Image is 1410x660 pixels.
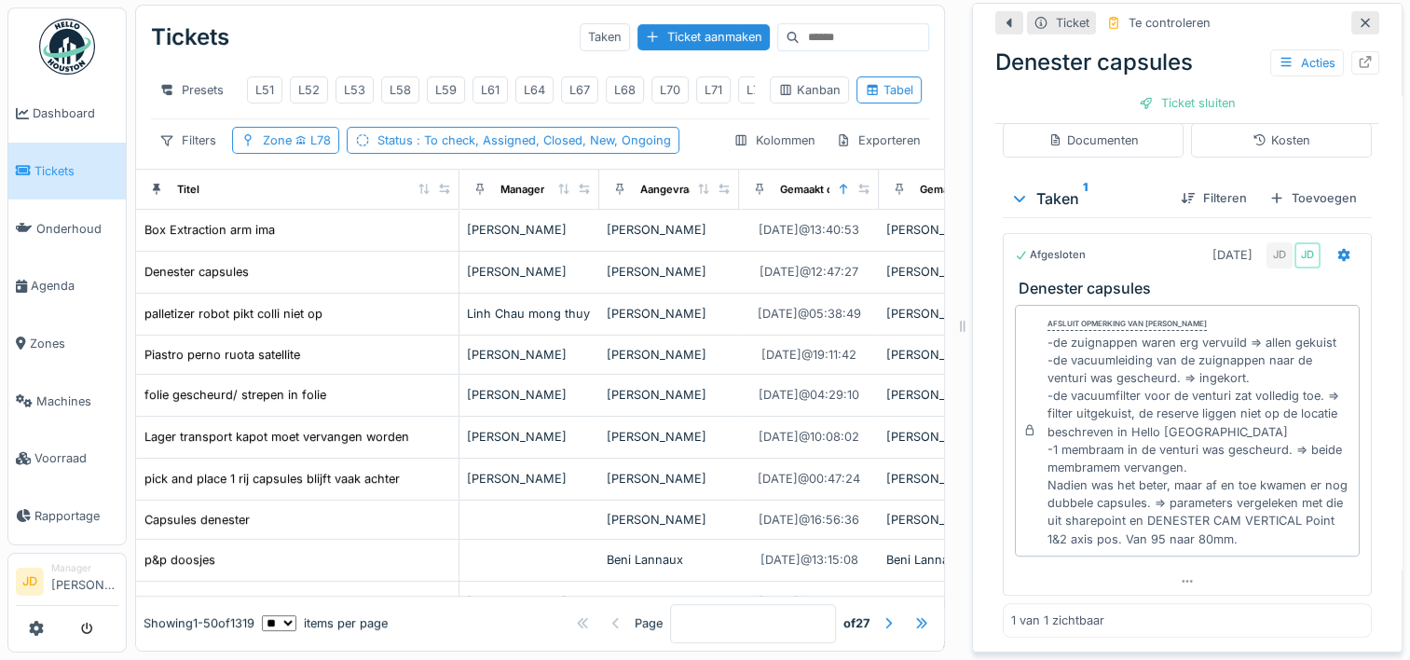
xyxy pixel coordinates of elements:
[31,277,118,295] span: Agenda
[886,263,1011,281] div: [PERSON_NAME]
[344,81,365,99] div: L53
[467,470,592,488] div: [PERSON_NAME]
[144,221,275,239] div: Box Extraction arm ima
[607,428,732,446] div: [PERSON_NAME]
[8,199,126,257] a: Onderhoud
[759,221,859,239] div: [DATE] @ 13:40:53
[144,593,398,611] div: p&p capsules , kabel is aan het doorschuren
[34,507,118,525] span: Rapportage
[1048,131,1139,149] div: Documenten
[746,81,767,99] div: L72
[637,24,770,49] div: Ticket aanmaken
[144,470,400,488] div: pick and place 1 rij capsules blijft vaak achter
[886,511,1011,529] div: [PERSON_NAME]
[920,182,990,198] div: Gemaakt door
[151,13,229,62] div: Tickets
[758,470,860,488] div: [DATE] @ 00:47:24
[635,614,663,632] div: Page
[886,221,1011,239] div: [PERSON_NAME]
[298,81,320,99] div: L52
[1083,187,1088,210] sup: 1
[151,127,225,154] div: Filters
[467,346,592,364] div: [PERSON_NAME]
[1047,334,1351,548] div: -de zuignappen waren erg vervuild => allen gekuist -de vacuumleiding van de zuignappen naar de ve...
[886,305,1011,323] div: [PERSON_NAME]
[39,19,95,75] img: Badge_color-CXgf-gQk.svg
[614,81,636,99] div: L68
[886,386,1011,404] div: [PERSON_NAME]
[33,104,118,122] span: Dashboard
[1266,242,1293,268] div: JD
[8,85,126,143] a: Dashboard
[1011,612,1104,629] div: 1 van 1 zichtbaar
[144,428,409,446] div: Lager transport kapot moet vervangen worden
[435,81,457,99] div: L59
[886,428,1011,446] div: [PERSON_NAME]
[36,392,118,410] span: Machines
[467,593,592,611] div: [PERSON_NAME]
[725,127,824,154] div: Kolommen
[467,221,592,239] div: [PERSON_NAME]
[828,127,929,154] div: Exporteren
[144,614,254,632] div: Showing 1 - 50 of 1319
[1212,246,1253,264] div: [DATE]
[995,46,1379,79] div: Denester capsules
[759,593,859,611] div: [DATE] @ 13:33:04
[51,561,118,601] li: [PERSON_NAME]
[607,346,732,364] div: [PERSON_NAME]
[467,305,592,323] div: Linh Chau mong thuy
[467,263,592,281] div: [PERSON_NAME]
[8,372,126,430] a: Machines
[144,346,300,364] div: Piastro perno ruota satellite
[865,81,913,99] div: Tabel
[292,133,331,147] span: L78
[607,470,732,488] div: [PERSON_NAME]
[759,386,859,404] div: [DATE] @ 04:29:10
[1056,14,1089,32] div: Ticket
[1047,318,1207,331] div: Afsluit opmerking van [PERSON_NAME]
[569,81,590,99] div: L67
[255,81,274,99] div: L51
[8,430,126,488] a: Voorraad
[1294,242,1321,268] div: JD
[607,221,732,239] div: [PERSON_NAME]
[640,182,733,198] div: Aangevraagd door
[759,428,859,446] div: [DATE] @ 10:08:02
[144,305,322,323] div: palletizer robot pikt colli niet op
[144,263,249,281] div: Denester capsules
[607,386,732,404] div: [PERSON_NAME]
[481,81,500,99] div: L61
[886,551,1011,569] div: Beni Lannaux
[263,131,331,149] div: Zone
[8,488,126,545] a: Rapportage
[660,81,680,99] div: L70
[580,23,630,50] div: Taken
[1129,14,1211,32] div: Te controleren
[1019,280,1363,297] h3: Denester capsules
[1270,49,1344,76] div: Acties
[177,182,199,198] div: Titel
[467,428,592,446] div: [PERSON_NAME]
[607,551,732,569] div: Beni Lannaux
[8,257,126,315] a: Agenda
[8,315,126,373] a: Zones
[886,593,1011,611] div: Beni Lannaux
[607,263,732,281] div: [PERSON_NAME]
[144,511,250,529] div: Capsules denester
[1131,90,1243,116] div: Ticket sluiten
[34,162,118,180] span: Tickets
[51,561,118,575] div: Manager
[760,263,858,281] div: [DATE] @ 12:47:27
[34,449,118,467] span: Voorraad
[413,133,671,147] span: : To check, Assigned, Closed, New, Ongoing
[607,305,732,323] div: [PERSON_NAME]
[1173,186,1254,211] div: Filteren
[607,593,732,611] div: Beni Lannaux
[780,182,840,198] div: Gemaakt op
[144,386,326,404] div: folie gescheurd/ strepen in folie
[377,131,671,149] div: Status
[1253,131,1310,149] div: Kosten
[151,76,232,103] div: Presets
[705,81,722,99] div: L71
[1262,186,1364,211] div: Toevoegen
